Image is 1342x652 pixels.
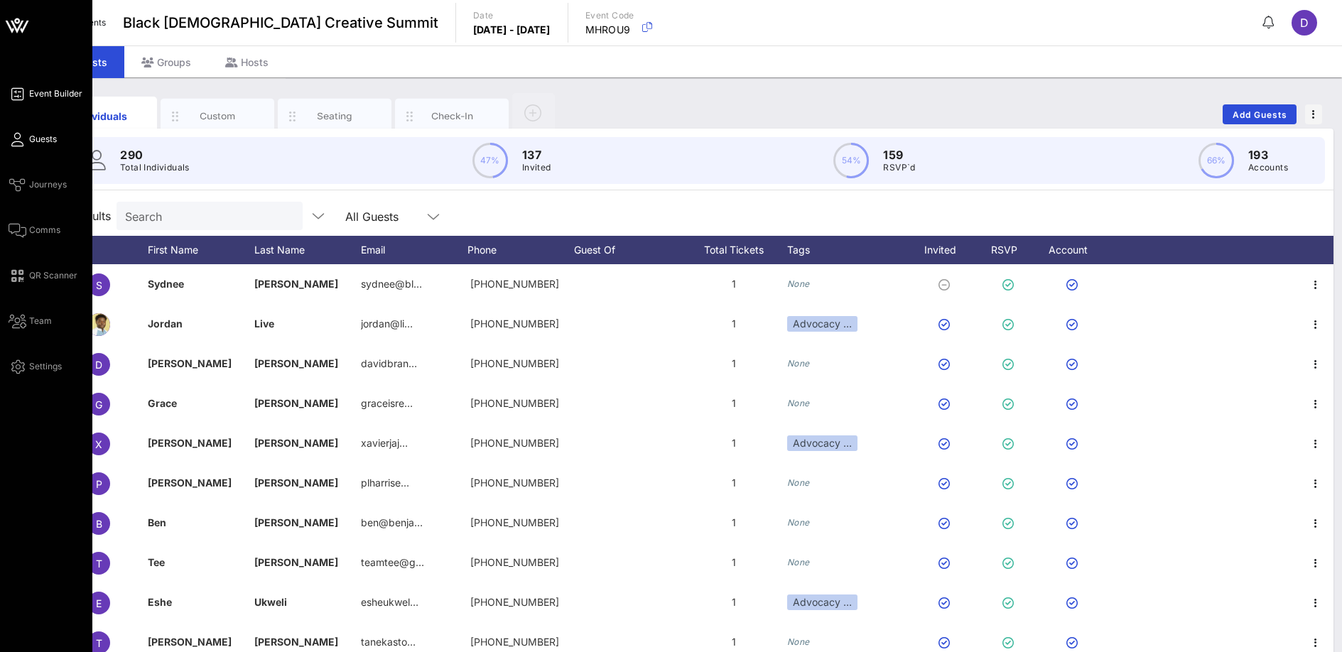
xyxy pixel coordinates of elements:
p: sydnee@bl… [361,264,422,304]
i: None [787,398,810,408]
span: [PERSON_NAME] [254,437,338,449]
span: Comms [29,224,60,237]
i: None [787,636,810,647]
span: Settings [29,360,62,373]
div: Seating [303,109,367,123]
div: 1 [681,543,787,582]
div: Individuals [69,109,132,124]
p: RSVP`d [883,161,915,175]
div: D [1292,10,1317,36]
p: xavierjaj… [361,423,408,463]
div: Advocacy … [787,594,857,610]
div: All Guests [345,210,399,223]
span: Event Builder [29,87,82,100]
span: Journeys [29,178,67,191]
span: [PERSON_NAME] [254,477,338,489]
span: +18182452868 [470,636,559,648]
p: Invited [522,161,551,175]
div: 1 [681,304,787,344]
div: Guest Of [574,236,681,264]
span: +14049887228 [470,437,559,449]
span: [PERSON_NAME] [254,636,338,648]
a: QR Scanner [9,267,77,284]
div: Groups [124,46,208,78]
span: X [95,438,102,450]
div: Total Tickets [681,236,787,264]
span: Guests [29,133,57,146]
span: [PERSON_NAME] [254,278,338,290]
span: Tee [148,556,165,568]
div: Last Name [254,236,361,264]
div: All Guests [337,202,450,230]
p: davidbran… [361,344,417,384]
p: jordan@li… [361,304,413,344]
p: teamtee@g… [361,543,424,582]
span: Add Guests [1232,109,1288,120]
i: None [787,517,810,528]
i: None [787,557,810,567]
a: Guests [9,131,57,148]
span: +17708711360 [470,317,559,330]
p: Date [473,9,551,23]
div: RSVP [986,236,1036,264]
span: G [95,398,102,411]
p: Accounts [1248,161,1288,175]
p: 290 [120,146,190,163]
div: Email [361,236,467,264]
span: +13134337843 [470,477,559,489]
p: 137 [522,146,551,163]
span: B [96,518,102,530]
p: [DATE] - [DATE] [473,23,551,37]
span: [PERSON_NAME] [254,516,338,528]
div: 1 [681,344,787,384]
a: Comms [9,222,60,239]
span: +16178493978 [470,596,559,608]
span: [PERSON_NAME] [254,556,338,568]
i: None [787,477,810,488]
span: Team [29,315,52,327]
a: Event Builder [9,85,82,102]
div: Tags [787,236,908,264]
p: plharrise… [361,463,409,503]
div: Custom [186,109,249,123]
span: +16264855608 [470,556,559,568]
div: Check-In [421,109,484,123]
span: +19175611557 [470,397,559,409]
div: Phone [467,236,574,264]
span: Ukweli [254,596,287,608]
span: [PERSON_NAME] [148,477,232,489]
span: 614-563-0308 [470,278,559,290]
p: 159 [883,146,915,163]
div: First Name [148,236,254,264]
div: 1 [681,463,787,503]
button: Add Guests [1223,104,1297,124]
span: QR Scanner [29,269,77,282]
span: [PERSON_NAME] [254,357,338,369]
div: Advocacy … [787,316,857,332]
div: 1 [681,384,787,423]
i: None [787,358,810,369]
div: Invited [908,236,986,264]
span: P [96,478,102,490]
div: 1 [681,264,787,304]
span: Sydnee [148,278,184,290]
span: [PERSON_NAME] [148,437,232,449]
a: Team [9,313,52,330]
p: MHROU9 [585,23,634,37]
div: Account [1036,236,1114,264]
a: Settings [9,358,62,375]
span: Jordan [148,317,183,330]
span: Live [254,317,274,330]
p: 193 [1248,146,1288,163]
div: 1 [681,503,787,543]
span: +16469441855 [470,357,559,369]
p: esheukwel… [361,582,418,622]
p: graceisre… [361,384,413,423]
span: E [96,597,102,609]
span: T [96,558,102,570]
span: [PERSON_NAME] [254,397,338,409]
span: T [96,637,102,649]
span: Black [DEMOGRAPHIC_DATA] Creative Summit [123,12,438,33]
p: Total Individuals [120,161,190,175]
div: Advocacy … [787,435,857,451]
